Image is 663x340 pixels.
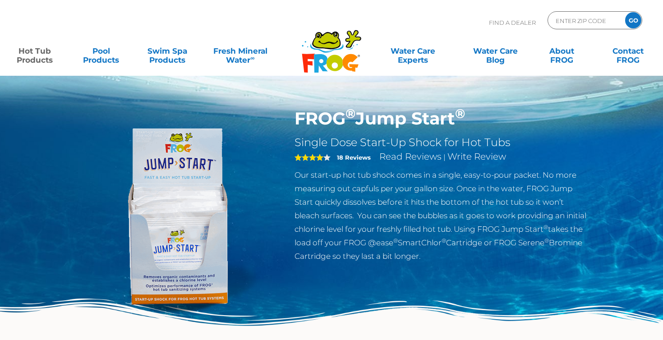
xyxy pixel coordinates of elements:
span: | [443,153,446,161]
a: Read Reviews [379,151,442,162]
a: Fresh MineralWater∞ [208,42,272,60]
p: Our start-up hot tub shock comes in a single, easy-to-pour packet. No more measuring out capfuls ... [295,168,589,263]
sup: ® [544,237,549,244]
sup: ® [442,237,446,244]
img: Frog Products Logo [297,18,366,73]
a: Water CareExperts [371,42,455,60]
a: Swim SpaProducts [142,42,193,60]
sup: ® [543,224,548,230]
h2: Single Dose Start-Up Shock for Hot Tubs [295,136,589,149]
span: 4 [295,154,323,161]
sup: ∞ [250,55,254,61]
p: Find A Dealer [489,11,536,34]
a: ContactFROG [603,42,654,60]
sup: ® [455,106,465,121]
a: Write Review [447,151,506,162]
sup: ® [345,106,355,121]
a: Water CareBlog [470,42,521,60]
sup: ® [393,237,398,244]
a: AboutFROG [536,42,587,60]
a: Hot TubProducts [9,42,60,60]
a: PoolProducts [75,42,127,60]
strong: 18 Reviews [337,154,371,161]
h1: FROG Jump Start [295,108,589,129]
img: jump-start.png [74,108,281,315]
input: GO [625,12,641,28]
